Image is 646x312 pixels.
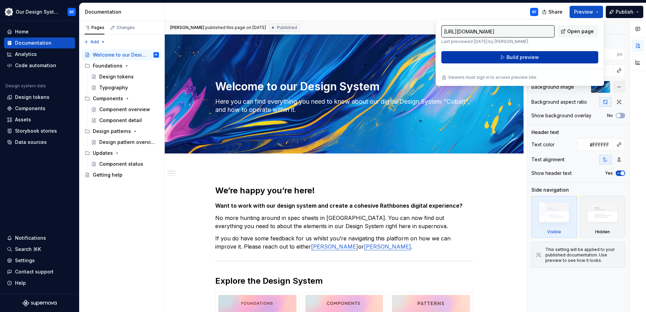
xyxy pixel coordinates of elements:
[4,38,75,48] a: Documentation
[531,170,572,177] div: Show header text
[4,233,75,243] button: Notifications
[15,62,56,69] div: Code automation
[448,75,537,80] p: Viewers must sign in to access preview site.
[531,84,574,90] div: Background image
[99,117,142,124] div: Component detail
[215,214,473,230] p: No more hunting around in spec sheets in [GEOGRAPHIC_DATA]. You can now find out everything you n...
[5,83,46,89] div: Design system data
[23,300,57,307] svg: Supernova Logo
[99,161,143,167] div: Component status
[214,96,472,115] textarea: Here you can find everything you need to know about our digital Design System "Cobalt", and how t...
[311,243,358,250] a: [PERSON_NAME]
[4,103,75,114] a: Components
[567,28,594,35] span: Open page
[16,9,59,15] div: Our Design System
[557,25,598,38] a: Open page
[82,169,162,180] a: Getting help
[85,9,162,15] div: Documentation
[441,51,598,63] button: Build preview
[277,25,297,30] span: Published
[570,6,603,18] button: Preview
[215,276,473,286] h2: Explore the Design System
[4,255,75,266] a: Settings
[93,128,131,135] div: Design patterns
[531,196,577,238] div: Visible
[15,105,45,112] div: Components
[15,246,41,253] div: Search ⌘K
[82,126,162,137] div: Design patterns
[93,62,122,69] div: Foundations
[70,9,74,15] div: RF
[88,115,162,126] a: Component detail
[99,84,128,91] div: Typography
[595,229,610,235] div: Hidden
[90,39,99,45] span: Add
[15,28,29,35] div: Home
[93,172,122,178] div: Getting help
[506,54,539,61] span: Build preview
[15,51,37,58] div: Analytics
[88,137,162,148] a: Design pattern overview
[591,48,617,60] input: Auto
[82,148,162,159] div: Updates
[617,51,622,57] p: px
[93,95,123,102] div: Components
[93,51,149,58] div: Welcome to our Design System
[215,185,473,196] h2: We’re happy you’re here!
[4,137,75,148] a: Data sources
[82,93,162,104] div: Components
[4,244,75,255] button: Search ⌘K
[4,125,75,136] a: Storybook stories
[82,49,162,180] div: Page tree
[574,9,593,15] span: Preview
[205,25,266,30] div: published this page on [DATE]
[547,229,561,235] div: Visible
[532,9,537,15] div: RF
[531,112,591,119] div: Show background overlay
[531,156,564,163] div: Text alignment
[15,257,35,264] div: Settings
[587,138,613,151] input: Auto
[364,243,411,250] a: [PERSON_NAME]
[15,40,52,46] div: Documentation
[15,268,54,275] div: Contact support
[606,6,643,18] button: Publish
[4,266,75,277] button: Contact support
[15,139,47,146] div: Data sources
[441,39,555,44] p: Last previewed [DATE] by [PERSON_NAME].
[531,187,569,193] div: Side navigation
[99,139,156,146] div: Design pattern overview
[215,202,463,209] strong: Want to work with our design system and create a cohesive Rathbones digital experience?
[605,170,613,176] label: Yes
[531,141,555,148] div: Text color
[117,25,135,30] div: Changes
[15,280,26,286] div: Help
[214,78,472,95] textarea: Welcome to our Design System
[99,73,134,80] div: Design tokens
[4,49,75,60] a: Analytics
[607,113,613,118] label: No
[88,104,162,115] a: Component overview
[616,9,633,15] span: Publish
[88,71,162,82] a: Design tokens
[4,92,75,103] a: Design tokens
[539,6,567,18] button: Share
[15,116,31,123] div: Assets
[93,150,113,157] div: Updates
[548,9,562,15] span: Share
[15,128,57,134] div: Storybook stories
[1,4,78,19] button: Our Design SystemRF
[85,25,104,30] div: Pages
[82,60,162,71] div: Foundations
[5,8,13,16] img: 344848e3-ec3d-4aa0-b708-b8ed6430a7e0.png
[531,99,587,105] div: Background aspect ratio
[88,159,162,169] a: Component status
[4,278,75,288] button: Help
[99,106,150,113] div: Component overview
[155,51,158,58] div: RF
[545,247,621,263] div: This setting will be applied to your published documentation. Use preview to see how it looks.
[82,49,162,60] a: Welcome to our Design SystemRF
[15,94,49,101] div: Design tokens
[88,82,162,93] a: Typography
